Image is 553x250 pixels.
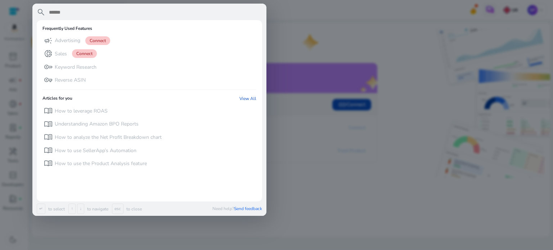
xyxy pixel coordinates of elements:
[44,146,53,155] span: menu_book
[37,8,45,17] span: search
[68,204,76,214] span: ↑
[239,96,256,101] a: View All
[55,108,108,115] p: How to leverage ROAS
[44,133,53,141] span: menu_book
[112,204,123,214] span: esc
[77,204,84,214] span: ↓
[212,206,262,212] p: Need help?
[125,206,142,212] p: to close
[44,76,53,84] span: vpn_key
[55,134,162,141] p: How to analyze the Net Profit Breakdown chart
[44,36,53,45] span: campaign
[55,147,136,154] p: How to use SellerApp’s Automation
[86,206,108,212] p: to navigate
[44,120,53,128] span: menu_book
[55,121,139,128] p: Understanding Amazon BPO Reports
[37,204,45,214] span: ↵
[55,64,96,71] p: Keyword Research
[55,37,80,44] p: Advertising
[55,50,67,58] p: Sales
[55,77,86,84] p: Reverse ASIN
[44,63,53,71] span: key
[85,36,110,45] span: Connect
[44,106,53,115] span: menu_book
[42,96,72,101] h6: Articles for you
[44,49,53,58] span: donut_small
[72,49,97,58] span: Connect
[42,26,92,31] h6: Frequently Used Features
[234,206,262,212] span: Send feedback
[44,159,53,168] span: menu_book
[47,206,65,212] p: to select
[55,160,147,167] p: How to use the Product Analysis feature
